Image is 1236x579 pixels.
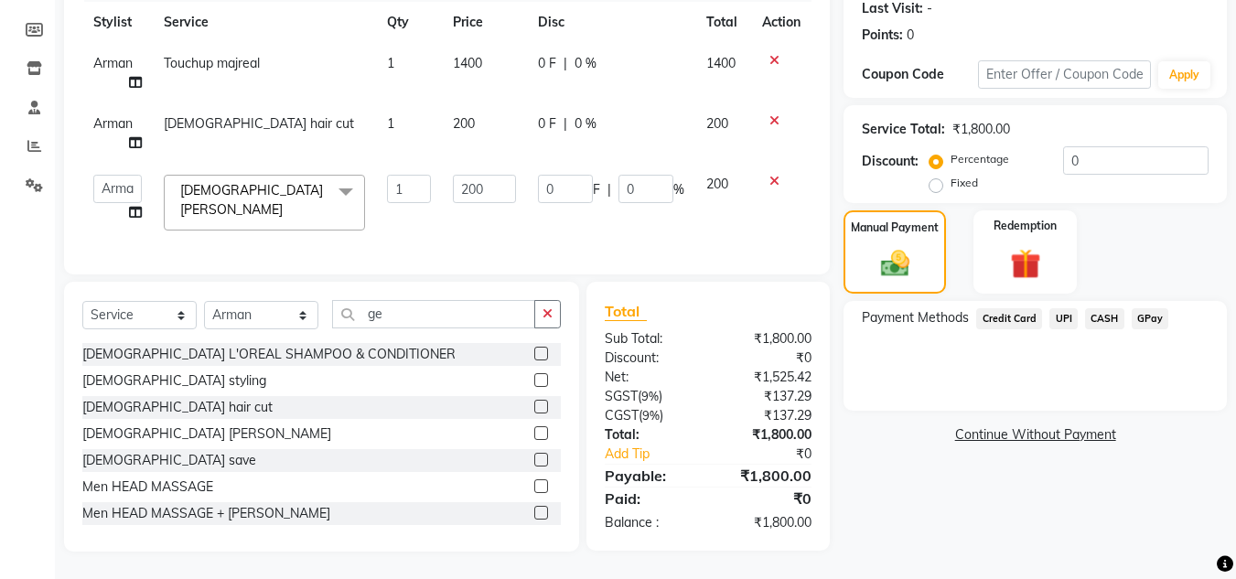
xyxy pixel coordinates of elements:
div: Payable: [591,465,708,487]
span: Payment Methods [862,308,969,327]
span: | [607,180,611,199]
div: ₹1,800.00 [952,120,1010,139]
div: Men HEAD MASSAGE + [PERSON_NAME] [82,504,330,523]
div: Discount: [862,152,919,171]
span: 200 [706,176,728,192]
span: Arman [93,55,133,71]
div: ₹137.29 [708,406,825,425]
th: Total [695,2,751,43]
label: Redemption [994,218,1057,234]
span: | [564,54,567,73]
span: 9% [642,408,660,423]
div: ₹137.29 [708,387,825,406]
div: ₹0 [708,348,825,368]
img: _cash.svg [872,247,919,280]
label: Manual Payment [851,220,939,236]
span: CGST [605,407,639,424]
label: Percentage [951,151,1009,167]
span: UPI [1049,308,1078,329]
div: [DEMOGRAPHIC_DATA] styling [82,371,266,391]
span: Total [605,302,647,321]
span: 0 % [575,54,597,73]
a: Add Tip [591,445,727,464]
div: ( ) [591,406,708,425]
div: Sub Total: [591,329,708,348]
label: Fixed [951,175,978,191]
div: ₹1,800.00 [708,329,825,348]
div: 0 [907,26,914,45]
div: Coupon Code [862,65,977,84]
span: CASH [1085,308,1124,329]
div: [DEMOGRAPHIC_DATA] save [82,451,256,470]
div: ₹1,800.00 [708,425,825,445]
span: 1400 [453,55,482,71]
th: Stylist [82,2,153,43]
th: Price [442,2,527,43]
div: Net: [591,368,708,387]
div: Discount: [591,348,708,368]
span: | [564,114,567,134]
div: Service Total: [862,120,945,139]
div: Paid: [591,488,708,509]
a: Continue Without Payment [847,425,1223,445]
div: ₹1,525.42 [708,368,825,387]
span: Credit Card [976,308,1042,329]
span: 0 % [575,114,597,134]
input: Enter Offer / Coupon Code [978,60,1151,89]
div: ₹1,800.00 [708,465,825,487]
span: GPay [1132,308,1169,329]
span: 1400 [706,55,736,71]
div: ₹0 [728,445,826,464]
div: ₹1,800.00 [708,513,825,532]
span: % [673,180,684,199]
span: 200 [706,115,728,132]
th: Service [153,2,376,43]
div: ₹0 [708,488,825,509]
div: Points: [862,26,903,45]
span: 0 F [538,54,556,73]
div: ( ) [591,387,708,406]
div: [DEMOGRAPHIC_DATA] [PERSON_NAME] [82,424,331,444]
th: Action [751,2,811,43]
div: Balance : [591,513,708,532]
span: 1 [387,55,394,71]
button: Apply [1158,61,1210,89]
div: [DEMOGRAPHIC_DATA] L'OREAL SHAMPOO & CONDITIONER [82,345,456,364]
span: 0 F [538,114,556,134]
span: 200 [453,115,475,132]
span: [DEMOGRAPHIC_DATA] [PERSON_NAME] [180,182,323,218]
span: 1 [387,115,394,132]
div: [DEMOGRAPHIC_DATA] hair cut [82,398,273,417]
div: Total: [591,425,708,445]
th: Qty [376,2,441,43]
span: 9% [641,389,659,403]
input: Search or Scan [332,300,535,328]
span: SGST [605,388,638,404]
span: Touchup majreal [164,55,260,71]
img: _gift.svg [1001,245,1050,283]
div: Men HEAD MASSAGE [82,477,213,497]
span: Arman [93,115,133,132]
th: Disc [527,2,695,43]
span: F [593,180,600,199]
span: [DEMOGRAPHIC_DATA] hair cut [164,115,354,132]
a: x [283,201,291,218]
